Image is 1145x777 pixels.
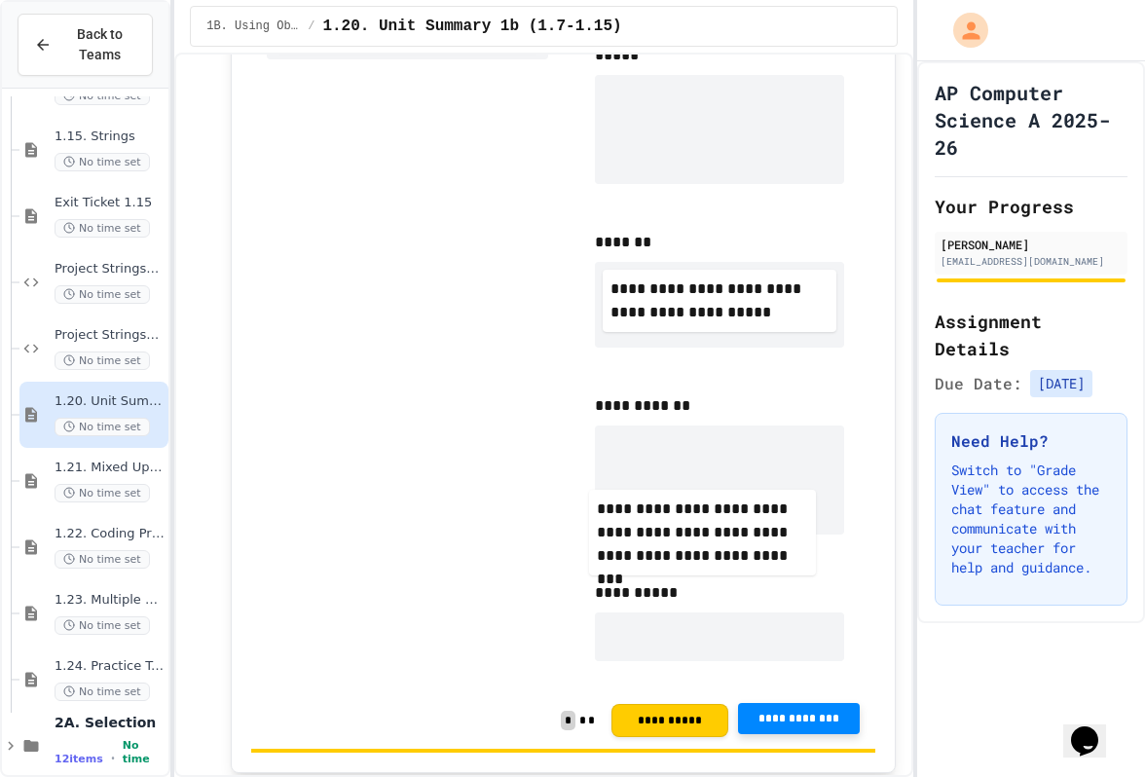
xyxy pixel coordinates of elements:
span: 1B. Using Objects [206,18,300,34]
span: No time set [55,418,150,436]
span: Project StringsAndMath (File Input) [55,327,165,344]
span: Exit Ticket 1.15 [55,195,165,211]
span: 1.15. Strings [55,129,165,145]
span: 1.22. Coding Practice 1b (1.7-1.15) [55,526,165,542]
span: 1.23. Multiple Choice Exercises for Unit 1b (1.9-1.15) [55,592,165,609]
span: 2A. Selection [55,714,165,731]
h3: Need Help? [951,429,1111,453]
span: No time set [55,351,150,370]
span: / [308,18,314,34]
span: No time set [55,550,150,569]
span: 1.24. Practice Test for Objects (1.12-1.14) [55,658,165,675]
span: No time set [55,87,150,105]
h2: Your Progress [935,193,1127,220]
div: My Account [933,8,993,53]
span: 12 items [55,753,103,765]
div: [EMAIL_ADDRESS][DOMAIN_NAME] [941,254,1122,269]
div: [PERSON_NAME] [941,236,1122,253]
span: Back to Teams [63,24,136,65]
span: No time set [55,683,150,701]
span: Due Date: [935,372,1022,395]
p: Switch to "Grade View" to access the chat feature and communicate with your teacher for help and ... [951,461,1111,577]
span: No time set [55,285,150,304]
iframe: chat widget [1063,699,1126,758]
span: • [111,751,115,766]
span: 1.21. Mixed Up Code Practice 1b (1.7-1.15) [55,460,165,476]
span: 1.20. Unit Summary 1b (1.7-1.15) [322,15,621,38]
h2: Assignment Details [935,308,1127,362]
button: Back to Teams [18,14,153,76]
span: [DATE] [1030,370,1092,397]
span: No time set [55,616,150,635]
span: No time set [55,484,150,502]
span: 1.20. Unit Summary 1b (1.7-1.15) [55,393,165,410]
h1: AP Computer Science A 2025-26 [935,79,1127,161]
span: Project StringsAndMath [55,261,165,277]
span: No time set [55,153,150,171]
span: No time set [55,219,150,238]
